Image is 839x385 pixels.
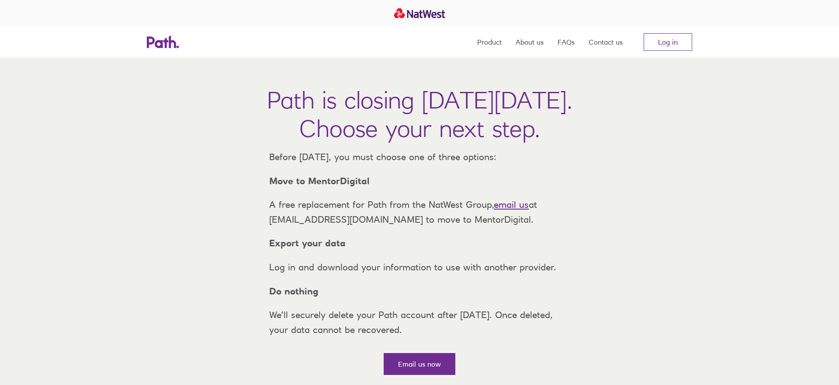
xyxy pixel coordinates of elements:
p: We’ll securely delete your Path account after [DATE]. Once deleted, your data cannot be recovered. [262,308,577,337]
p: Before [DATE], you must choose one of three options: [262,150,577,164]
p: Log in and download your information to use with another provider. [262,260,577,275]
a: FAQs [558,26,575,58]
h1: Path is closing [DATE][DATE]. Choose your next step. [267,86,572,143]
a: Contact us [589,26,623,58]
p: A free replacement for Path from the NatWest Group, at [EMAIL_ADDRESS][DOMAIN_NAME] to move to Me... [262,197,577,227]
strong: Do nothing [269,286,319,297]
strong: Export your data [269,238,346,248]
a: Email us now [384,353,455,375]
a: email us [494,199,529,210]
a: Product [477,26,502,58]
a: About us [516,26,544,58]
a: Log in [644,33,692,51]
strong: Move to MentorDigital [269,175,370,186]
